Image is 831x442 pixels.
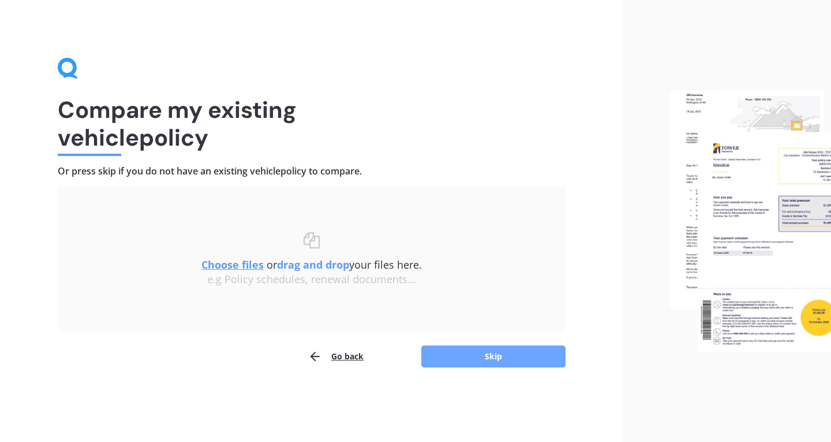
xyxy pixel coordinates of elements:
[201,258,264,272] u: Choose files
[58,96,566,151] h1: Compare my existing vehicle policy
[308,345,364,368] button: Go back
[58,165,566,177] h4: Or press skip if you do not have an existing vehicle policy to compare.
[669,90,831,351] img: files.webp
[277,258,349,272] b: drag and drop
[201,258,422,272] span: or your files here.
[81,273,542,286] div: e.g Policy schedules, renewal documents...
[421,346,566,367] button: Skip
